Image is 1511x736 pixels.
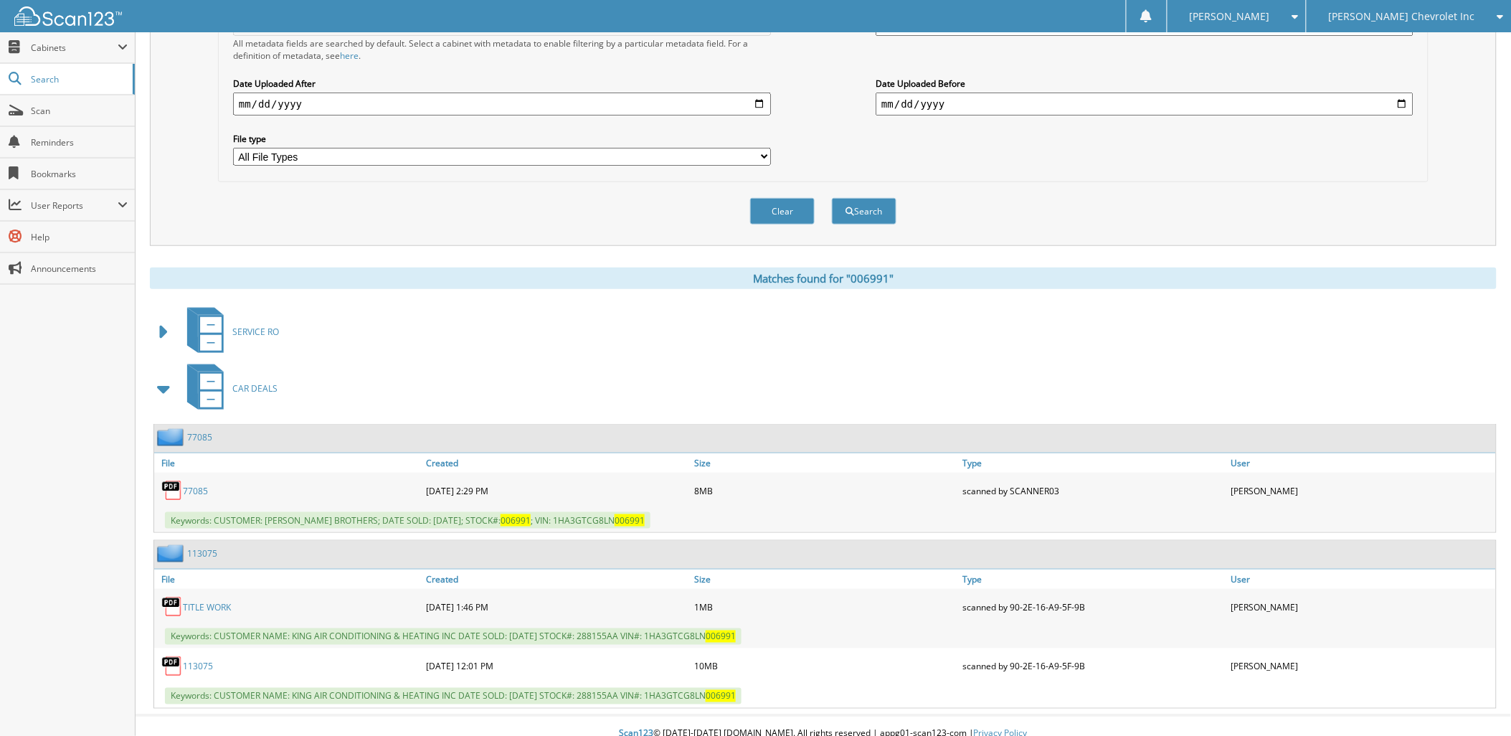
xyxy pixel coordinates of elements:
[187,431,212,443] a: 77085
[615,514,645,527] span: 006991
[1228,476,1496,505] div: [PERSON_NAME]
[31,231,128,243] span: Help
[183,601,231,613] a: TITLE WORK
[183,661,213,673] a: 113075
[422,652,691,681] div: [DATE] 12:01 PM
[161,656,183,677] img: PDF.png
[179,303,279,360] a: SERVICE RO
[691,652,959,681] div: 10MB
[706,690,736,702] span: 006991
[691,476,959,505] div: 8MB
[233,93,771,115] input: start
[960,570,1228,589] a: Type
[422,453,691,473] a: Created
[31,42,118,54] span: Cabinets
[691,593,959,621] div: 1MB
[165,512,650,529] span: Keywords: CUSTOMER: [PERSON_NAME] BROTHERS; DATE SOLD: [DATE]; STOCK#: ; VIN: 1HA3GTCG8LN
[422,476,691,505] div: [DATE] 2:29 PM
[706,631,736,643] span: 006991
[1228,652,1496,681] div: [PERSON_NAME]
[960,476,1228,505] div: scanned by SCANNER03
[422,570,691,589] a: Created
[233,37,771,62] div: All metadata fields are searched by default. Select a cabinet with metadata to enable filtering b...
[691,453,959,473] a: Size
[31,168,128,180] span: Bookmarks
[691,570,959,589] a: Size
[960,453,1228,473] a: Type
[340,49,359,62] a: here
[232,326,279,338] span: SERVICE RO
[31,73,125,85] span: Search
[960,593,1228,621] div: scanned by 90-2E-16-A9-5F-9B
[154,453,422,473] a: File
[876,77,1413,90] label: Date Uploaded Before
[14,6,122,26] img: scan123-logo-white.svg
[1228,570,1496,589] a: User
[876,93,1413,115] input: end
[157,428,187,446] img: folder2.png
[1190,12,1270,21] span: [PERSON_NAME]
[154,570,422,589] a: File
[501,514,531,527] span: 006991
[179,360,278,417] a: CAR DEALS
[165,628,742,645] span: Keywords: CUSTOMER NAME: KING AIR CONDITIONING & HEATING INC DATE SOLD: [DATE] STOCK#: 288155AA V...
[150,268,1497,289] div: Matches found for "006991"
[960,652,1228,681] div: scanned by 90-2E-16-A9-5F-9B
[165,688,742,704] span: Keywords: CUSTOMER NAME: KING AIR CONDITIONING & HEATING INC DATE SOLD: [DATE] STOCK#: 288155AA V...
[31,199,118,212] span: User Reports
[161,596,183,618] img: PDF.png
[750,198,815,225] button: Clear
[233,133,771,145] label: File type
[157,544,187,562] img: folder2.png
[1228,453,1496,473] a: User
[832,198,896,225] button: Search
[187,547,217,560] a: 113075
[233,77,771,90] label: Date Uploaded After
[183,485,208,497] a: 77085
[422,593,691,621] div: [DATE] 1:46 PM
[232,382,278,395] span: CAR DEALS
[31,105,128,117] span: Scan
[31,263,128,275] span: Announcements
[161,480,183,501] img: PDF.png
[1228,593,1496,621] div: [PERSON_NAME]
[1329,12,1475,21] span: [PERSON_NAME] Chevrolet Inc
[31,136,128,148] span: Reminders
